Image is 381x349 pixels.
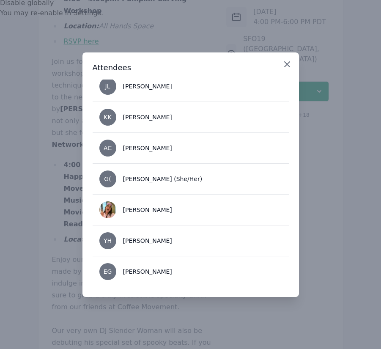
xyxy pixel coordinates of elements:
[123,175,203,183] div: [PERSON_NAME] (She/Her)
[123,236,172,245] div: [PERSON_NAME]
[104,238,112,244] span: YH
[105,83,110,89] span: JL
[104,176,111,182] span: G(
[93,63,289,73] h3: Attendees
[123,113,172,121] div: [PERSON_NAME]
[104,269,112,275] span: EG
[123,82,172,91] div: [PERSON_NAME]
[123,144,172,152] div: [PERSON_NAME]
[104,114,111,120] span: KK
[123,267,172,276] div: [PERSON_NAME]
[104,145,112,151] span: AC
[123,206,172,214] div: [PERSON_NAME]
